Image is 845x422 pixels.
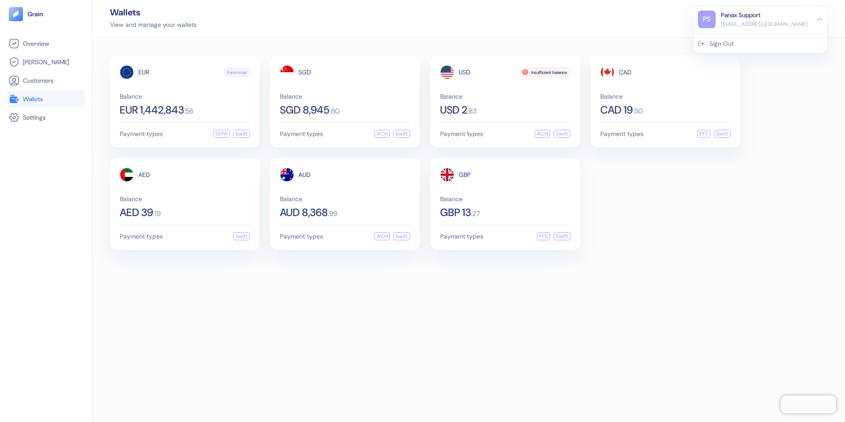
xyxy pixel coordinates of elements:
div: Wallets [110,8,197,17]
img: logo-tablet-V2.svg [9,7,23,21]
span: Payment types [600,131,643,137]
div: View and manage your wallets [110,20,197,29]
a: Wallets [9,94,83,104]
span: SGD [298,69,311,75]
span: USD [459,69,470,75]
span: USD 2 [440,105,467,115]
div: Swift [233,130,250,138]
span: Balance [120,93,250,99]
span: Payment types [120,233,163,239]
span: Payment types [120,131,163,137]
div: Swift [393,232,410,240]
span: Overview [23,39,49,48]
img: logo [27,11,44,17]
span: Balance [280,93,410,99]
span: CAD [619,69,632,75]
span: Settings [23,113,46,122]
div: Sign Out [709,39,734,48]
span: Customers [23,76,54,85]
div: Swift [393,130,410,138]
span: . 19 [153,210,161,217]
div: ACH [375,232,390,240]
div: EFT [697,130,710,138]
span: Wallets [23,95,43,103]
a: Settings [9,112,83,123]
span: Balance [600,93,731,99]
div: Panax Support [721,11,760,20]
span: AED 39 [120,207,153,218]
div: Swift [233,232,250,240]
div: [EMAIL_ADDRESS][DOMAIN_NAME] [721,20,808,28]
div: Swift [554,232,570,240]
div: SEPA [213,130,230,138]
span: EUR [138,69,149,75]
div: ACH [535,130,550,138]
div: Insufficient balance [520,67,570,77]
span: . 99 [328,210,337,217]
iframe: Chatra live chat [781,396,836,413]
span: AED [138,172,150,178]
span: Payment types [440,131,483,137]
span: . 60 [330,108,340,115]
span: . 83 [467,108,477,115]
span: Payment types [280,131,323,137]
span: SGD 8,945 [280,105,330,115]
span: GBP 13 [440,207,471,218]
span: [PERSON_NAME] [23,58,69,66]
span: Balance [120,196,250,202]
span: Balance [440,196,570,202]
span: AUD 8,368 [280,207,328,218]
span: CAD 19 [600,105,633,115]
div: PS [698,11,716,28]
a: Customers [9,75,83,86]
span: . 56 [184,108,193,115]
div: FPS [537,232,550,240]
span: Balance [280,196,410,202]
span: Balance [440,93,570,99]
span: Payment types [280,233,323,239]
span: . 50 [633,108,643,115]
div: ACH [375,130,390,138]
span: GBP [459,172,470,178]
div: Swift [714,130,731,138]
div: Swift [554,130,570,138]
span: Functional [227,69,246,76]
span: AUD [298,172,311,178]
a: [PERSON_NAME] [9,57,83,67]
span: . 27 [471,210,480,217]
a: Overview [9,38,83,49]
span: EUR 1,442,843 [120,105,184,115]
span: Payment types [440,233,483,239]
